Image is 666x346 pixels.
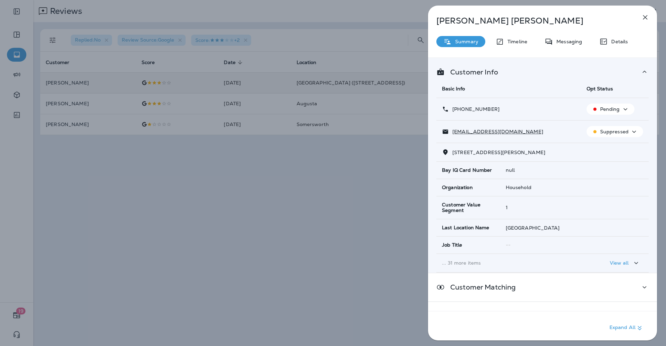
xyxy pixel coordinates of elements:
[506,204,508,211] span: 1
[506,167,515,173] span: null
[600,129,629,134] p: Suppressed
[445,69,498,75] p: Customer Info
[442,86,465,92] span: Basic Info
[600,106,620,112] p: Pending
[506,225,560,231] span: [GEOGRAPHIC_DATA]
[587,126,643,137] button: Suppressed
[442,185,473,190] span: Organization
[445,284,516,290] p: Customer Matching
[506,242,511,248] span: --
[452,39,478,44] p: Summary
[607,257,643,269] button: View all
[609,324,644,332] p: Expand All
[436,16,626,26] p: [PERSON_NAME] [PERSON_NAME]
[449,106,499,112] p: [PHONE_NUMBER]
[506,184,531,190] span: Household
[442,242,462,248] span: Job Title
[587,86,613,92] span: Opt Status
[442,167,492,173] span: Bay IQ Card Number
[504,39,527,44] p: Timeline
[553,39,582,44] p: Messaging
[442,260,575,266] p: ... 31 more items
[607,322,647,334] button: Expand All
[610,260,629,266] p: View all
[587,104,634,115] button: Pending
[442,202,495,214] span: Customer Value Segment
[442,225,489,231] span: Last Location Name
[608,39,628,44] p: Details
[449,129,543,134] p: [EMAIL_ADDRESS][DOMAIN_NAME]
[452,149,545,156] span: [STREET_ADDRESS][PERSON_NAME]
